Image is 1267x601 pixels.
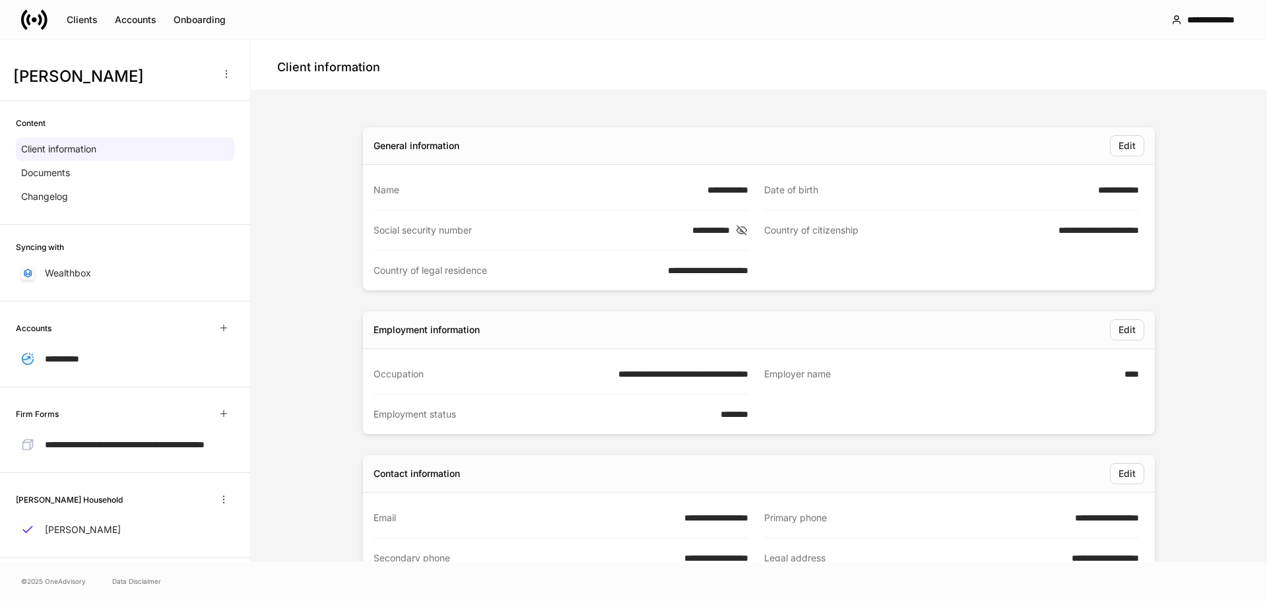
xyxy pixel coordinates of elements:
[1119,467,1136,480] div: Edit
[374,323,480,336] div: Employment information
[106,9,165,30] button: Accounts
[174,13,226,26] div: Onboarding
[374,467,460,480] div: Contact information
[21,576,86,586] span: © 2025 OneAdvisory
[16,322,51,334] h6: Accounts
[764,183,1090,197] div: Date of birth
[115,13,156,26] div: Accounts
[1110,135,1144,156] button: Edit
[764,367,1117,381] div: Employer name
[16,185,234,208] a: Changelog
[45,267,91,280] p: Wealthbox
[165,9,234,30] button: Onboarding
[764,552,1064,578] div: Legal address
[374,367,610,381] div: Occupation
[16,493,123,506] h6: [PERSON_NAME] Household
[1119,323,1136,336] div: Edit
[374,224,684,237] div: Social security number
[374,408,713,421] div: Employment status
[67,13,98,26] div: Clients
[16,161,234,185] a: Documents
[1110,319,1144,340] button: Edit
[21,166,70,179] p: Documents
[21,142,96,156] p: Client information
[374,264,660,277] div: Country of legal residence
[45,523,121,536] p: [PERSON_NAME]
[16,137,234,161] a: Client information
[1110,463,1144,484] button: Edit
[1119,139,1136,152] div: Edit
[16,241,64,253] h6: Syncing with
[58,9,106,30] button: Clients
[21,190,68,203] p: Changelog
[374,552,676,577] div: Secondary phone
[112,576,161,586] a: Data Disclaimer
[374,139,459,152] div: General information
[374,183,699,197] div: Name
[764,224,1051,237] div: Country of citizenship
[764,511,1067,524] div: Primary phone
[13,66,211,87] h3: [PERSON_NAME]
[277,59,380,75] h4: Client information
[16,408,59,420] h6: Firm Forms
[16,117,46,129] h6: Content
[16,261,234,285] a: Wealthbox
[374,511,676,524] div: Email
[16,518,234,542] a: [PERSON_NAME]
